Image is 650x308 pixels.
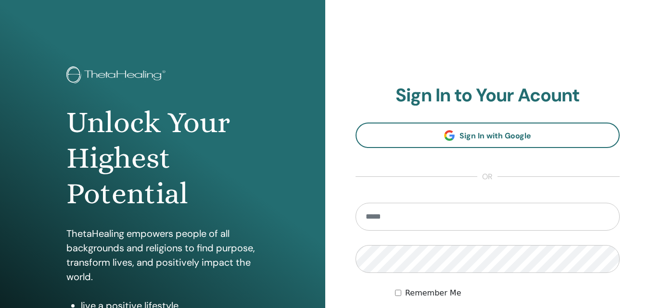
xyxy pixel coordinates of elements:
[477,171,497,183] span: or
[356,123,620,148] a: Sign In with Google
[356,85,620,107] h2: Sign In to Your Acount
[459,131,531,141] span: Sign In with Google
[405,287,461,299] label: Remember Me
[66,105,259,212] h1: Unlock Your Highest Potential
[66,226,259,284] p: ThetaHealing empowers people of all backgrounds and religions to find purpose, transform lives, a...
[395,287,620,299] div: Keep me authenticated indefinitely or until I manually logout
